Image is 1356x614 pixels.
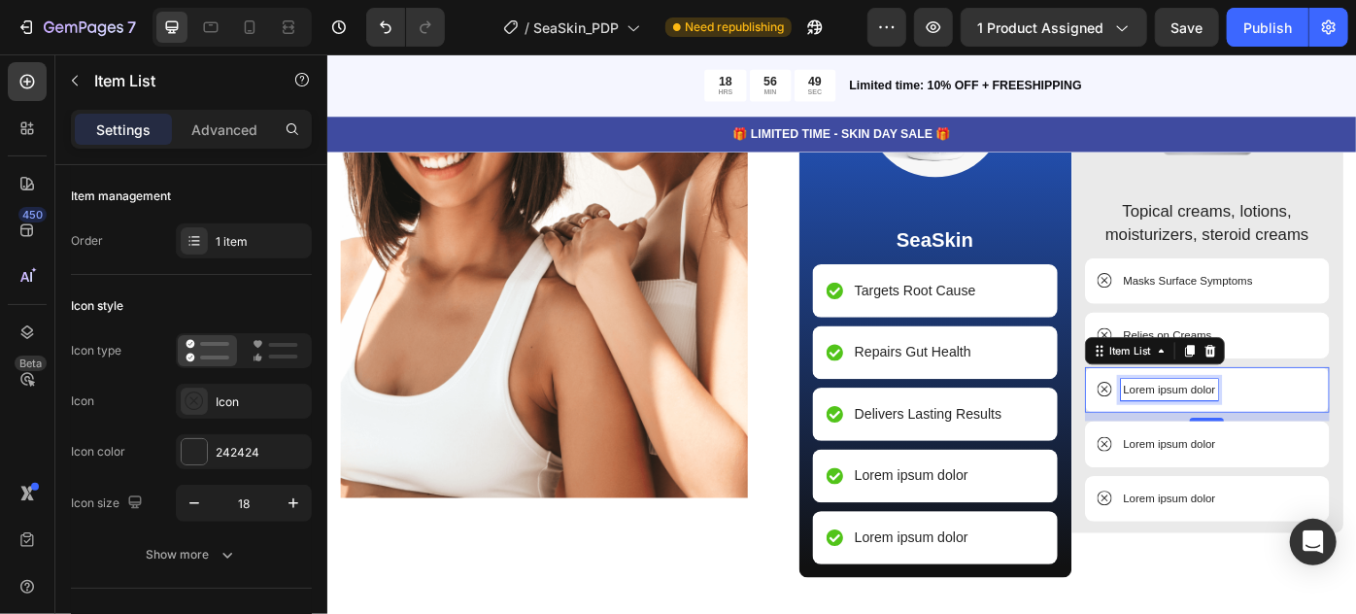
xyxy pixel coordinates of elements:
[597,395,764,419] p: Delivers Lasting Results
[71,297,123,315] div: Icon style
[216,444,307,461] div: 242424
[902,308,1002,327] p: Relies on Creams
[8,8,145,47] button: 7
[1155,8,1219,47] button: Save
[191,119,257,140] p: Advanced
[71,392,94,410] div: Icon
[1227,8,1308,47] button: Publish
[71,443,125,460] div: Icon color
[1243,17,1292,38] div: Publish
[96,119,151,140] p: Settings
[71,342,121,359] div: Icon type
[685,18,784,36] span: Need republishing
[216,393,307,411] div: Icon
[899,305,1005,330] div: Rich Text Editor. Editing area: main
[861,163,1135,219] p: Topical creams, lotions, moisturizers, steroid creams
[216,233,307,251] div: 1 item
[127,16,136,39] p: 7
[597,256,734,279] p: Targets Root Cause
[525,17,529,38] span: /
[71,537,312,572] button: Show more
[902,370,1007,390] p: Lorem ipsum dolor
[1290,519,1337,565] div: Open Intercom Messenger
[147,545,237,564] div: Show more
[859,161,1136,221] div: Rich Text Editor. Editing area: main
[977,17,1103,38] span: 1 product assigned
[961,8,1147,47] button: 1 product assigned
[1171,19,1203,36] span: Save
[592,25,1164,46] p: Limited time: 10% OFF + FREESHIPPING
[71,188,171,205] div: Item management
[597,325,729,349] p: Repairs Gut Health
[594,253,737,282] div: Rich Text Editor. Editing area: main
[902,494,1007,513] p: Lorem ipsum dolor
[594,392,767,422] div: Rich Text Editor. Editing area: main
[597,535,727,559] p: Lorem ipsum dolor
[327,54,1356,614] iframe: To enrich screen reader interactions, please activate Accessibility in Grammarly extension settings
[902,247,1049,266] p: Masks Surface Symptoms
[18,207,47,222] div: 450
[2,81,1164,101] p: 🎁 LIMITED TIME - SKIN DAY SALE 🎁
[597,465,727,489] p: Lorem ipsum dolor
[594,323,732,352] div: Rich Text Editor. Editing area: main
[883,326,937,344] div: Item List
[550,194,828,227] div: Rich Text Editor. Editing area: main
[71,232,103,250] div: Order
[533,17,619,38] span: SeaSkin_PDP
[899,367,1010,392] div: Rich Text Editor. Editing area: main
[902,431,1007,451] p: Lorem ipsum dolor
[552,196,826,225] p: SeaSkin
[15,356,47,371] div: Beta
[94,69,259,92] p: Item List
[71,491,147,517] div: Icon size
[899,244,1052,269] div: Rich Text Editor. Editing area: main
[366,8,445,47] div: Undo/Redo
